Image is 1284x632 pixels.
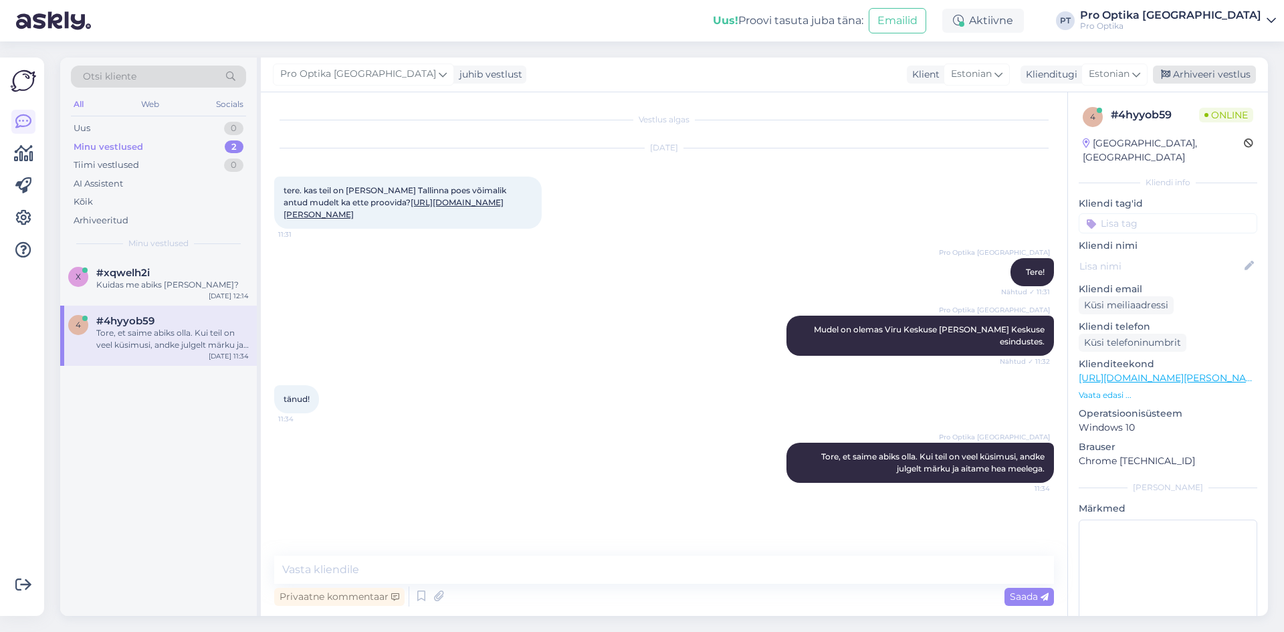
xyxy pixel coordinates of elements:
div: [DATE] 12:14 [209,291,249,301]
span: Online [1199,108,1253,122]
b: Uus! [713,14,738,27]
span: Nähtud ✓ 11:31 [1000,287,1050,297]
div: # 4hyyob59 [1111,107,1199,123]
p: Kliendi nimi [1079,239,1257,253]
span: #xqwelh2i [96,267,150,279]
span: Estonian [951,67,992,82]
a: Pro Optika [GEOGRAPHIC_DATA]Pro Optika [1080,10,1276,31]
span: 11:31 [278,229,328,239]
p: Kliendi tag'id [1079,197,1257,211]
span: #4hyyob59 [96,315,154,327]
div: Tiimi vestlused [74,159,139,172]
p: Brauser [1079,440,1257,454]
div: 2 [225,140,243,154]
span: tänud! [284,394,310,404]
p: Vaata edasi ... [1079,389,1257,401]
span: 11:34 [1000,484,1050,494]
div: Küsi meiliaadressi [1079,296,1174,314]
div: [DATE] [274,142,1054,154]
p: Kliendi telefon [1079,320,1257,334]
span: Pro Optika [GEOGRAPHIC_DATA] [280,67,436,82]
div: PT [1056,11,1075,30]
p: Kliendi email [1079,282,1257,296]
span: 4 [1090,112,1095,122]
span: Minu vestlused [128,237,189,249]
div: [PERSON_NAME] [1079,482,1257,494]
div: Vestlus algas [274,114,1054,126]
div: Web [138,96,162,113]
input: Lisa tag [1079,213,1257,233]
div: juhib vestlust [454,68,522,82]
div: Klient [907,68,940,82]
span: Saada [1010,591,1049,603]
p: Windows 10 [1079,421,1257,435]
div: Arhiveeri vestlus [1153,66,1256,84]
span: x [76,272,81,282]
div: 0 [224,122,243,135]
span: Tore, et saime abiks olla. Kui teil on veel küsimusi, andke julgelt märku ja aitame hea meelega. [821,451,1047,473]
div: Küsi telefoninumbrit [1079,334,1186,352]
div: 0 [224,159,243,172]
span: Pro Optika [GEOGRAPHIC_DATA] [939,305,1050,315]
div: Socials [213,96,246,113]
img: Askly Logo [11,68,36,94]
span: Otsi kliente [83,70,136,84]
p: Klienditeekond [1079,357,1257,371]
span: tere. kas teil on [PERSON_NAME] Tallinna poes võimalik antud mudelt ka ette proovida? [284,185,510,219]
span: 11:34 [278,414,328,424]
span: Pro Optika [GEOGRAPHIC_DATA] [939,247,1050,257]
a: [URL][DOMAIN_NAME][PERSON_NAME] [1079,372,1263,384]
p: Operatsioonisüsteem [1079,407,1257,421]
p: Märkmed [1079,502,1257,516]
div: [DATE] 11:34 [209,351,249,361]
div: Kliendi info [1079,177,1257,189]
input: Lisa nimi [1079,259,1242,274]
div: Privaatne kommentaar [274,588,405,606]
div: Klienditugi [1021,68,1077,82]
p: Chrome [TECHNICAL_ID] [1079,454,1257,468]
div: Aktiivne [942,9,1024,33]
div: All [71,96,86,113]
div: Arhiveeritud [74,214,128,227]
button: Emailid [869,8,926,33]
span: Nähtud ✓ 11:32 [1000,356,1050,366]
div: Tore, et saime abiks olla. Kui teil on veel küsimusi, andke julgelt märku ja aitame hea meelega. [96,327,249,351]
span: Pro Optika [GEOGRAPHIC_DATA] [939,432,1050,442]
div: Pro Optika [1080,21,1261,31]
span: 4 [76,320,81,330]
div: Minu vestlused [74,140,143,154]
span: Estonian [1089,67,1130,82]
span: Mudel on olemas Viru Keskuse [PERSON_NAME] Keskuse esindustes. [814,324,1047,346]
div: Uus [74,122,90,135]
div: Pro Optika [GEOGRAPHIC_DATA] [1080,10,1261,21]
div: Kuidas me abiks [PERSON_NAME]? [96,279,249,291]
div: [GEOGRAPHIC_DATA], [GEOGRAPHIC_DATA] [1083,136,1244,165]
div: Proovi tasuta juba täna: [713,13,863,29]
div: Kõik [74,195,93,209]
span: Tere! [1026,267,1045,277]
div: AI Assistent [74,177,123,191]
